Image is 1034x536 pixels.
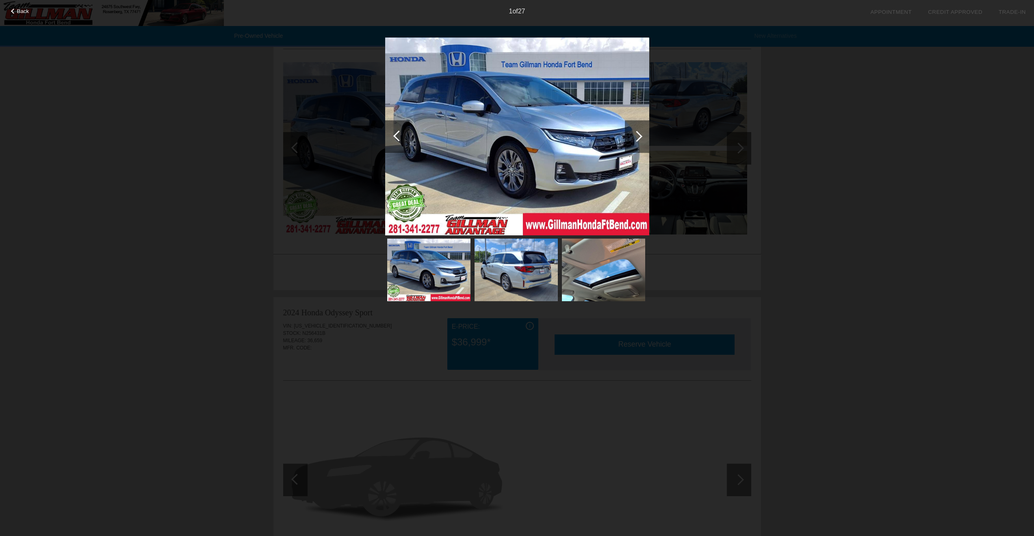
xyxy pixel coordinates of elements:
[17,8,29,14] span: Back
[562,239,645,301] img: 8a1131fd3a7f49588c642a0d4cf2fd98.jpg
[518,8,525,15] span: 27
[385,37,649,236] img: 4604339788c441e0bb4de93c58b70409.jpg
[928,9,982,15] a: Credit Approved
[870,9,912,15] a: Appointment
[999,9,1026,15] a: Trade-In
[475,239,558,301] img: f2823d6df393426b81bc1100580e42a5.jpg
[509,8,512,15] span: 1
[387,239,470,301] img: 4604339788c441e0bb4de93c58b70409.jpg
